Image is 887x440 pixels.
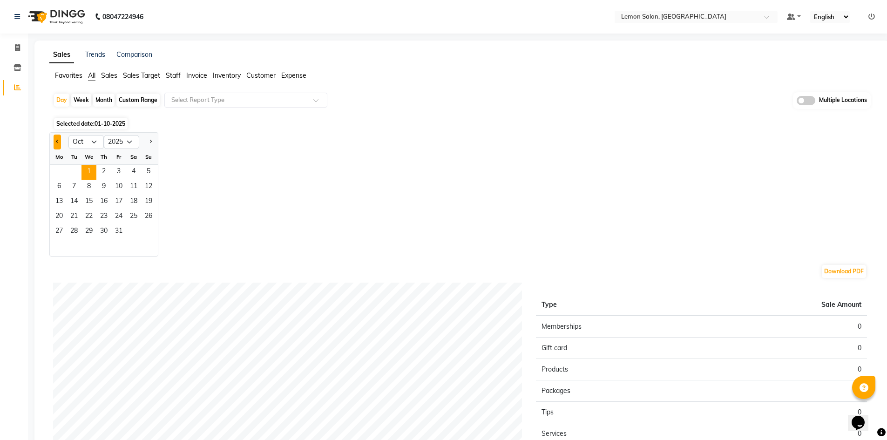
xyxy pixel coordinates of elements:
[186,71,207,80] span: Invoice
[126,165,141,180] div: Saturday, October 4, 2025
[104,135,139,149] select: Select year
[141,195,156,210] div: Sunday, October 19, 2025
[67,149,81,164] div: Tu
[95,120,125,127] span: 01-10-2025
[81,224,96,239] span: 29
[536,316,701,338] td: Memberships
[96,149,111,164] div: Th
[116,94,160,107] div: Custom Range
[52,195,67,210] span: 13
[126,195,141,210] div: Saturday, October 18, 2025
[52,210,67,224] span: 20
[96,195,111,210] div: Thursday, October 16, 2025
[141,165,156,180] span: 5
[52,149,67,164] div: Mo
[141,180,156,195] div: Sunday, October 12, 2025
[67,195,81,210] div: Tuesday, October 14, 2025
[702,294,867,316] th: Sale Amount
[111,210,126,224] div: Friday, October 24, 2025
[67,210,81,224] div: Tuesday, October 21, 2025
[126,210,141,224] div: Saturday, October 25, 2025
[116,50,152,59] a: Comparison
[101,71,117,80] span: Sales
[49,47,74,63] a: Sales
[54,118,128,129] span: Selected date:
[281,71,306,80] span: Expense
[111,210,126,224] span: 24
[52,224,67,239] span: 27
[111,165,126,180] span: 3
[126,180,141,195] div: Saturday, October 11, 2025
[536,401,701,423] td: Tips
[52,180,67,195] div: Monday, October 6, 2025
[702,316,867,338] td: 0
[81,165,96,180] span: 1
[81,165,96,180] div: Wednesday, October 1, 2025
[213,71,241,80] span: Inventory
[81,210,96,224] div: Wednesday, October 22, 2025
[126,210,141,224] span: 25
[81,195,96,210] div: Wednesday, October 15, 2025
[141,210,156,224] div: Sunday, October 26, 2025
[702,380,867,401] td: 0
[67,180,81,195] span: 7
[96,224,111,239] div: Thursday, October 30, 2025
[702,359,867,380] td: 0
[819,96,867,105] span: Multiple Locations
[166,71,181,80] span: Staff
[24,4,88,30] img: logo
[141,149,156,164] div: Su
[52,224,67,239] div: Monday, October 27, 2025
[111,180,126,195] span: 10
[141,195,156,210] span: 19
[111,195,126,210] div: Friday, October 17, 2025
[126,180,141,195] span: 11
[246,71,276,80] span: Customer
[96,180,111,195] span: 9
[147,135,154,149] button: Next month
[141,210,156,224] span: 26
[67,195,81,210] span: 14
[67,224,81,239] div: Tuesday, October 28, 2025
[141,180,156,195] span: 12
[81,210,96,224] span: 22
[96,210,111,224] div: Thursday, October 23, 2025
[111,195,126,210] span: 17
[123,71,160,80] span: Sales Target
[96,165,111,180] div: Thursday, October 2, 2025
[88,71,95,80] span: All
[71,94,91,107] div: Week
[68,135,104,149] select: Select month
[141,165,156,180] div: Sunday, October 5, 2025
[55,71,82,80] span: Favorites
[536,337,701,359] td: Gift card
[81,180,96,195] div: Wednesday, October 8, 2025
[111,149,126,164] div: Fr
[96,195,111,210] span: 16
[96,180,111,195] div: Thursday, October 9, 2025
[111,165,126,180] div: Friday, October 3, 2025
[52,195,67,210] div: Monday, October 13, 2025
[702,337,867,359] td: 0
[536,380,701,401] td: Packages
[81,224,96,239] div: Wednesday, October 29, 2025
[54,94,69,107] div: Day
[81,149,96,164] div: We
[67,224,81,239] span: 28
[85,50,105,59] a: Trends
[702,401,867,423] td: 0
[848,403,878,431] iframe: chat widget
[111,180,126,195] div: Friday, October 10, 2025
[67,210,81,224] span: 21
[93,94,115,107] div: Month
[52,210,67,224] div: Monday, October 20, 2025
[126,165,141,180] span: 4
[536,359,701,380] td: Products
[536,294,701,316] th: Type
[126,149,141,164] div: Sa
[822,265,866,278] button: Download PDF
[111,224,126,239] span: 31
[52,180,67,195] span: 6
[81,195,96,210] span: 15
[111,224,126,239] div: Friday, October 31, 2025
